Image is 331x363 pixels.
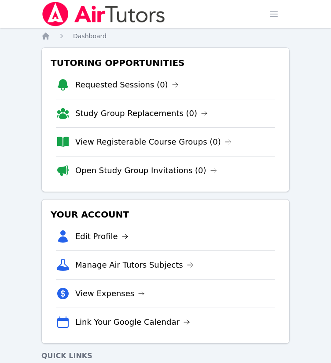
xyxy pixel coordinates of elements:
a: Link Your Google Calendar [75,316,190,328]
a: Dashboard [73,32,107,40]
a: View Registerable Course Groups (0) [75,136,232,148]
img: Air Tutors [41,2,166,26]
a: Open Study Group Invitations (0) [75,164,217,177]
h4: Quick Links [41,351,290,361]
a: Requested Sessions (0) [75,79,179,91]
h3: Tutoring Opportunities [49,55,282,71]
a: View Expenses [75,287,145,300]
h3: Your Account [49,207,282,222]
a: Study Group Replacements (0) [75,107,208,120]
a: Edit Profile [75,230,129,243]
a: Manage Air Tutors Subjects [75,259,194,271]
span: Dashboard [73,33,107,40]
nav: Breadcrumb [41,32,290,40]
